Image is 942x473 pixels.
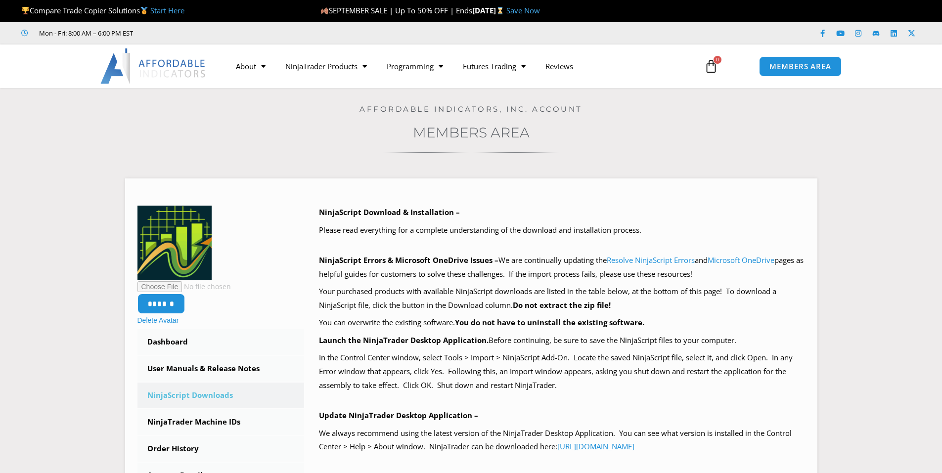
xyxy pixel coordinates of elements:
[319,223,805,237] p: Please read everything for a complete understanding of the download and installation process.
[769,63,831,70] span: MEMBERS AREA
[607,255,695,265] a: Resolve NinjaScript Errors
[319,335,489,345] b: Launch the NinjaTrader Desktop Application.
[557,441,634,451] a: [URL][DOMAIN_NAME]
[319,427,805,454] p: We always recommend using the latest version of the NinjaTrader Desktop Application. You can see ...
[536,55,583,78] a: Reviews
[137,206,212,280] img: icononly_nobuffer%20(1)-150x150.png
[319,334,805,347] p: Before continuing, be sure to save the NinjaScript files to your computer.
[413,124,530,141] a: Members Area
[319,351,805,392] p: In the Control Center window, select Tools > Import > NinjaScript Add-On. Locate the saved NinjaS...
[137,329,305,355] a: Dashboard
[320,5,472,15] span: SEPTEMBER SALE | Up To 50% OFF | Ends
[513,300,611,310] b: Do not extract the zip file!
[319,254,805,281] p: We are continually updating the and pages as helpful guides for customers to solve these challeng...
[226,55,693,78] nav: Menu
[147,28,295,38] iframe: Customer reviews powered by Trustpilot
[150,5,184,15] a: Start Here
[21,5,184,15] span: Compare Trade Copier Solutions
[37,27,133,39] span: Mon - Fri: 8:00 AM – 6:00 PM EST
[137,316,179,324] a: Delete Avatar
[377,55,453,78] a: Programming
[759,56,842,77] a: MEMBERS AREA
[319,410,478,420] b: Update NinjaTrader Desktop Application –
[453,55,536,78] a: Futures Trading
[319,285,805,312] p: Your purchased products with available NinjaScript downloads are listed in the table below, at th...
[100,48,207,84] img: LogoAI | Affordable Indicators – NinjaTrader
[496,7,504,14] img: ⌛
[506,5,540,15] a: Save Now
[137,409,305,435] a: NinjaTrader Machine IDs
[140,7,148,14] img: 🥇
[137,356,305,382] a: User Manuals & Release Notes
[319,207,460,217] b: NinjaScript Download & Installation –
[472,5,506,15] strong: [DATE]
[321,7,328,14] img: 🍂
[714,56,721,64] span: 0
[319,255,498,265] b: NinjaScript Errors & Microsoft OneDrive Issues –
[137,383,305,408] a: NinjaScript Downloads
[455,317,644,327] b: You do not have to uninstall the existing software.
[689,52,733,81] a: 0
[708,255,774,265] a: Microsoft OneDrive
[22,7,29,14] img: 🏆
[275,55,377,78] a: NinjaTrader Products
[226,55,275,78] a: About
[359,104,583,114] a: Affordable Indicators, Inc. Account
[137,436,305,462] a: Order History
[319,316,805,330] p: You can overwrite the existing software.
